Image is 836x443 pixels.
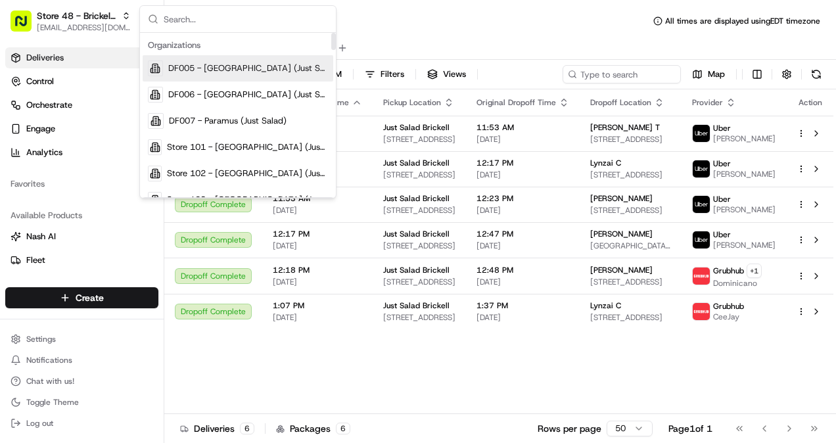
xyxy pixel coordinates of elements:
span: [PERSON_NAME] T [590,122,660,133]
span: Store 101 - [GEOGRAPHIC_DATA] (Just Salad) [167,141,328,153]
span: Fleet [26,254,45,266]
div: 📗 [13,191,24,202]
span: [STREET_ADDRESS] [383,134,455,145]
span: [GEOGRAPHIC_DATA], [STREET_ADDRESS] [590,241,671,251]
a: 💻API Documentation [106,185,216,208]
span: DF007 - Paramus (Just Salad) [169,115,287,127]
span: All times are displayed using EDT timezone [665,16,820,26]
span: [DATE] [476,170,569,180]
div: 💻 [111,191,122,202]
span: Dominicano [713,278,762,289]
span: [DATE] [476,241,569,251]
a: Fleet [11,254,153,266]
span: [DATE] [273,312,362,323]
span: Pylon [131,222,159,232]
div: Favorites [5,174,158,195]
button: Store 48 - Brickell (Just Salad) [37,9,116,22]
button: Views [421,65,472,83]
div: 6 [240,423,254,434]
input: Type to search [563,65,681,83]
span: Grubhub [713,266,744,276]
span: 11:53 AM [476,122,569,133]
span: DF005 - [GEOGRAPHIC_DATA] (Just Salad) [168,62,328,74]
button: Notifications [5,351,158,369]
span: API Documentation [124,190,211,203]
span: Orchestrate [26,99,72,111]
span: [STREET_ADDRESS] [383,277,455,287]
div: Deliveries [180,422,254,435]
a: Deliveries [5,47,158,68]
span: Engage [26,123,55,135]
span: 12:17 PM [476,158,569,168]
button: Control [5,71,158,92]
span: Filters [381,68,404,80]
span: 12:23 PM [476,193,569,204]
span: [STREET_ADDRESS] [590,134,671,145]
span: [DATE] [476,205,569,216]
span: Uber [713,194,731,204]
span: Map [708,68,725,80]
span: Just Salad Brickell [383,158,450,168]
button: Fleet [5,250,158,271]
span: 12:17 PM [273,229,362,239]
span: Dropoff Location [590,97,651,108]
span: Provider [692,97,723,108]
span: [PERSON_NAME] [713,133,776,144]
button: Engage [5,118,158,139]
span: Just Salad Brickell [383,229,450,239]
span: Lynzai C [590,158,621,168]
span: [PERSON_NAME] [590,265,653,275]
span: Just Salad Brickell [383,265,450,275]
button: Store 48 - Brickell (Just Salad)[EMAIL_ADDRESS][DOMAIN_NAME] [5,5,136,37]
div: Suggestions [140,33,336,198]
span: 12:47 PM [476,229,569,239]
a: Powered byPylon [93,221,159,232]
span: 12:48 PM [476,265,569,275]
span: DF006 - [GEOGRAPHIC_DATA] (Just Salad) [168,89,328,101]
img: Nash [13,12,39,39]
span: [DATE] [273,277,362,287]
div: Action [797,97,824,108]
div: We're available if you need us! [45,138,166,149]
div: Page 1 of 1 [668,422,712,435]
span: Pickup Location [383,97,441,108]
span: Uber [713,229,731,240]
button: Nash AI [5,226,158,247]
div: Start new chat [45,125,216,138]
button: Chat with us! [5,372,158,390]
img: uber-new-logo.jpeg [693,196,710,213]
span: Original Dropoff Time [476,97,556,108]
span: [STREET_ADDRESS] [383,170,455,180]
button: Filters [359,65,410,83]
button: Orchestrate [5,95,158,116]
span: Log out [26,418,53,429]
span: Chat with us! [26,376,74,386]
span: 1:07 PM [273,300,362,311]
button: Toggle Theme [5,393,158,411]
p: Welcome 👋 [13,52,239,73]
span: 11:53 AM [273,193,362,204]
button: Settings [5,330,158,348]
span: Analytics [26,147,62,158]
div: Available Products [5,205,158,226]
span: Deliveries [26,52,64,64]
span: Uber [713,123,731,133]
span: [DATE] [476,312,569,323]
span: [DATE] [273,241,362,251]
button: Log out [5,414,158,432]
input: Search... [164,6,328,32]
span: Views [443,68,466,80]
div: 6 [336,423,350,434]
span: [DATE] [476,134,569,145]
span: [DATE] [476,277,569,287]
span: [PERSON_NAME] [713,204,776,215]
button: Create [5,287,158,308]
span: [STREET_ADDRESS] [590,277,671,287]
span: Lynzai C [590,300,621,311]
span: Uber [713,158,731,169]
span: [PERSON_NAME] [590,193,653,204]
span: Just Salad Brickell [383,193,450,204]
span: Just Salad Brickell [383,122,450,133]
span: [STREET_ADDRESS] [383,312,455,323]
img: 5e692f75ce7d37001a5d71f1 [693,303,710,320]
